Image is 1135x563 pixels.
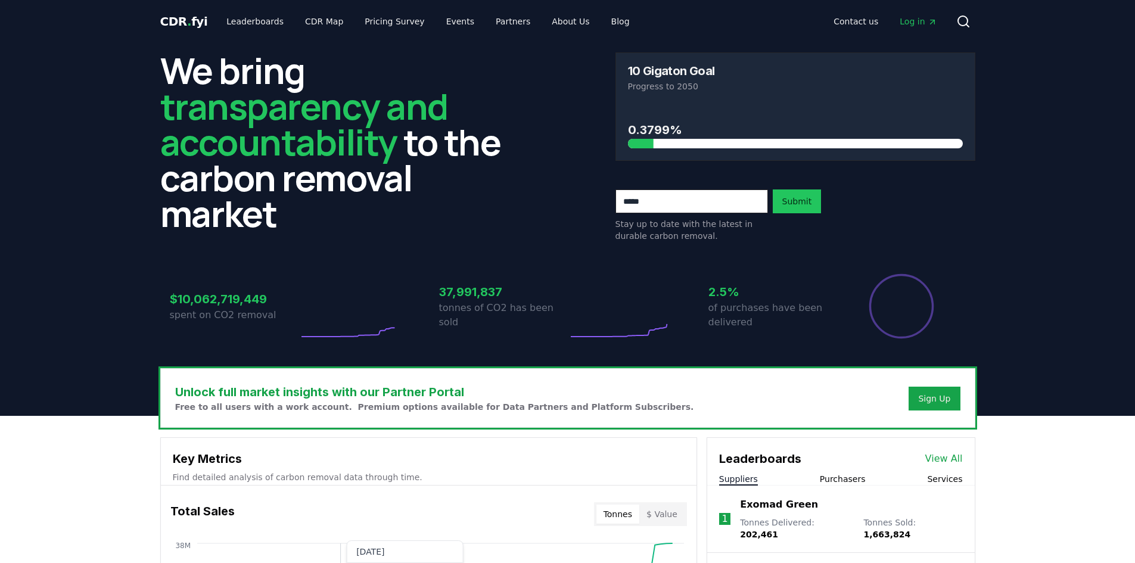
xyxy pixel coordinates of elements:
p: 1 [722,512,727,526]
p: Tonnes Sold : [863,517,962,540]
p: Free to all users with a work account. Premium options available for Data Partners and Platform S... [175,401,694,413]
a: Pricing Survey [355,11,434,32]
span: 202,461 [740,530,778,539]
h2: We bring to the carbon removal market [160,52,520,231]
h3: 10 Gigaton Goal [628,65,715,77]
tspan: 38M [175,542,191,550]
h3: 2.5% [708,283,837,301]
h3: Unlock full market insights with our Partner Portal [175,383,694,401]
a: Blog [602,11,639,32]
h3: 0.3799% [628,121,963,139]
p: spent on CO2 removal [170,308,298,322]
button: Sign Up [909,387,960,410]
a: About Us [542,11,599,32]
p: Tonnes Delivered : [740,517,851,540]
h3: Key Metrics [173,450,685,468]
button: Tonnes [596,505,639,524]
a: CDR Map [296,11,353,32]
p: Find detailed analysis of carbon removal data through time. [173,471,685,483]
button: $ Value [639,505,685,524]
span: transparency and accountability [160,82,448,166]
span: CDR fyi [160,14,208,29]
span: . [187,14,191,29]
button: Services [927,473,962,485]
div: Percentage of sales delivered [868,273,935,340]
span: Log in [900,15,937,27]
p: tonnes of CO2 has been sold [439,301,568,329]
a: Contact us [824,11,888,32]
p: Progress to 2050 [628,80,963,92]
a: Events [437,11,484,32]
p: of purchases have been delivered [708,301,837,329]
a: Exomad Green [740,497,818,512]
h3: Total Sales [170,502,235,526]
a: CDR.fyi [160,13,208,30]
nav: Main [824,11,946,32]
button: Submit [773,189,822,213]
a: Partners [486,11,540,32]
button: Suppliers [719,473,758,485]
span: 1,663,824 [863,530,910,539]
h3: $10,062,719,449 [170,290,298,308]
a: Sign Up [918,393,950,405]
a: Leaderboards [217,11,293,32]
a: View All [925,452,963,466]
nav: Main [217,11,639,32]
p: Stay up to date with the latest in durable carbon removal. [615,218,768,242]
a: Log in [890,11,946,32]
h3: 37,991,837 [439,283,568,301]
h3: Leaderboards [719,450,801,468]
button: Purchasers [820,473,866,485]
